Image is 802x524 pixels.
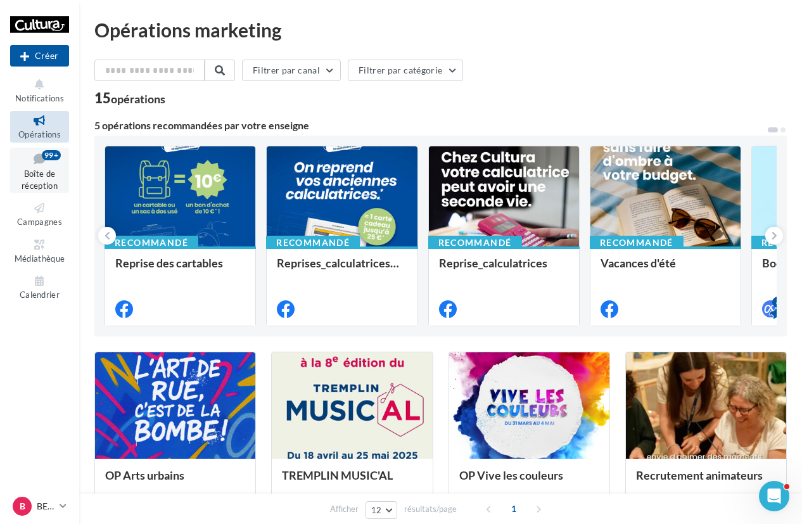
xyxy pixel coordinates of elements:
p: BESANCON [37,500,54,513]
div: Reprises_calculatrices_1 [277,257,407,282]
span: B [20,500,25,513]
span: Boîte de réception [22,169,58,191]
div: 15 [94,91,165,105]
div: OP Vive les couleurs [459,469,599,494]
div: opérations [111,93,165,105]
div: Recrutement animateurs [636,469,776,494]
iframe: Intercom live chat [759,481,789,511]
div: Recommandé [428,236,522,250]
button: Filtrer par catégorie [348,60,463,81]
span: résultats/page [404,503,457,515]
div: Reprise_calculatrices [439,257,569,282]
span: Médiathèque [15,253,65,264]
button: Créer [10,45,69,67]
div: Reprise des cartables [115,257,245,282]
button: Notifications [10,75,69,106]
span: Calendrier [20,290,60,300]
div: 99+ [42,150,61,160]
div: OP Arts urbains [105,469,245,494]
a: Opérations [10,111,69,142]
a: Boîte de réception99+ [10,148,69,194]
div: 4 [772,297,784,308]
span: Campagnes [17,217,62,227]
div: Recommandé [590,236,684,250]
a: B BESANCON [10,494,69,518]
span: Notifications [15,93,64,103]
a: Calendrier [10,271,69,302]
div: 5 opérations recommandées par votre enseigne [94,120,767,131]
div: Nouvelle campagne [10,45,69,67]
span: Afficher [330,503,359,515]
span: 1 [504,499,524,519]
button: Filtrer par canal [242,60,341,81]
a: Campagnes [10,198,69,229]
div: Recommandé [266,236,360,250]
span: 12 [371,505,382,515]
a: Médiathèque [10,235,69,266]
button: 12 [366,501,398,519]
div: TREMPLIN MUSIC'AL [282,469,422,494]
div: Recommandé [105,236,198,250]
div: Opérations marketing [94,20,787,39]
div: Vacances d'été [601,257,730,282]
span: Opérations [18,129,61,139]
